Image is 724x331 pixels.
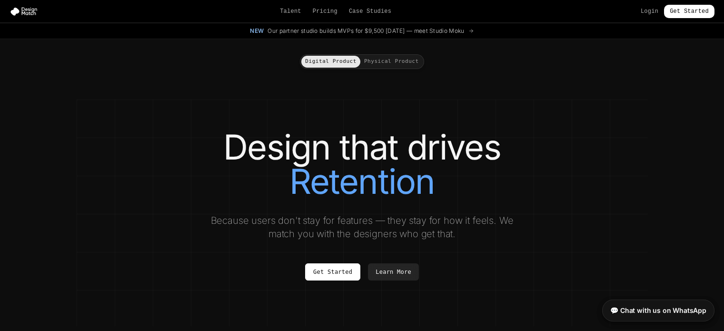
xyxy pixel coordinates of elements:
span: Our partner studio builds MVPs for $9,500 [DATE] — meet Studio Moku [268,27,464,35]
a: Talent [280,8,301,15]
img: Design Match [10,7,42,16]
a: Learn More [368,263,419,281]
a: Get Started [305,263,360,281]
a: Get Started [664,5,714,18]
a: 💬 Chat with us on WhatsApp [602,300,714,321]
span: Retention [289,164,435,199]
a: Login [641,8,658,15]
button: Physical Product [360,56,423,68]
a: Case Studies [349,8,391,15]
button: Digital Product [301,56,360,68]
h1: Design that drives [96,130,629,199]
span: New [250,27,264,35]
a: Pricing [313,8,337,15]
p: Because users don't stay for features — they stay for how it feels. We match you with the designe... [202,214,522,241]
